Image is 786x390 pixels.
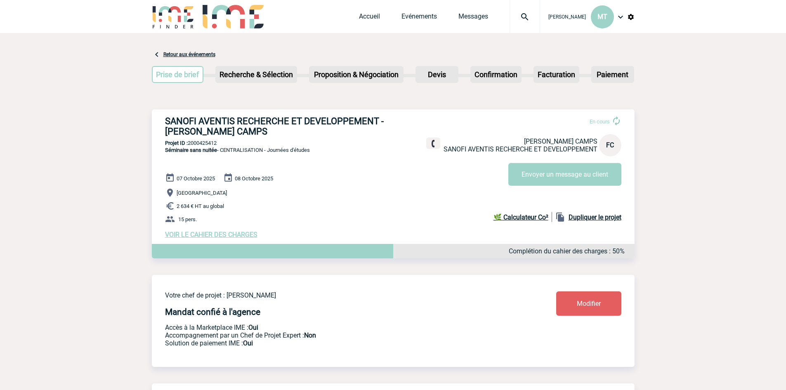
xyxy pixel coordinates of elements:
[590,118,610,125] span: En cours
[165,140,188,146] b: Projet ID :
[163,52,215,57] a: Retour aux événements
[416,67,458,82] p: Devis
[165,331,507,339] p: Prestation payante
[165,307,260,317] h4: Mandat confié à l'agence
[177,175,215,182] span: 07 Octobre 2025
[577,300,601,307] span: Modifier
[534,67,578,82] p: Facturation
[152,5,195,28] img: IME-Finder
[165,116,413,137] h3: SANOFI AVENTIS RECHERCHE ET DEVELOPPEMENT - [PERSON_NAME] CAMPS
[165,231,257,239] a: VOIR LE CAHIER DES CHARGES
[304,331,316,339] b: Non
[606,141,614,149] span: FC
[430,140,437,147] img: fixe.png
[493,213,548,221] b: 🌿 Calculateur Co²
[597,13,607,21] span: MT
[359,12,380,24] a: Accueil
[216,67,296,82] p: Recherche & Sélection
[508,163,621,186] button: Envoyer un message au client
[153,67,203,82] p: Prise de brief
[178,216,197,222] span: 15 pers.
[493,212,552,222] a: 🌿 Calculateur Co²
[248,324,258,331] b: Oui
[555,212,565,222] img: file_copy-black-24dp.png
[458,12,488,24] a: Messages
[165,291,507,299] p: Votre chef de projet : [PERSON_NAME]
[471,67,521,82] p: Confirmation
[235,175,273,182] span: 08 Octobre 2025
[310,67,403,82] p: Proposition & Négociation
[177,203,224,209] span: 2 634 € HT au global
[177,190,227,196] span: [GEOGRAPHIC_DATA]
[524,137,597,145] span: [PERSON_NAME] CAMPS
[243,339,253,347] b: Oui
[569,213,621,221] b: Dupliquer le projet
[165,147,217,153] span: Séminaire sans nuitée
[165,324,507,331] p: Accès à la Marketplace IME :
[152,140,635,146] p: 2000425412
[165,147,310,153] span: - CENTRALISATION - Journées d'études
[165,339,507,347] p: Conformité aux process achat client, Prise en charge de la facturation, Mutualisation de plusieur...
[548,14,586,20] span: [PERSON_NAME]
[444,145,597,153] span: SANOFI AVENTIS RECHERCHE ET DEVELOPPEMENT
[592,67,633,82] p: Paiement
[401,12,437,24] a: Evénements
